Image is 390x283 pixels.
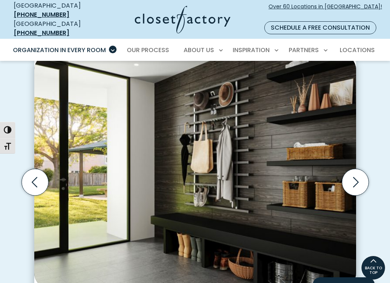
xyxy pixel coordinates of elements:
a: BACK TO TOP [361,256,385,280]
div: [GEOGRAPHIC_DATA] [14,1,97,19]
span: BACK TO TOP [361,266,385,275]
button: Next slide [339,166,372,199]
div: [GEOGRAPHIC_DATA] [14,19,97,38]
span: Locations [340,46,375,54]
img: Closet Factory Logo [135,6,230,33]
span: Organization in Every Room [13,46,106,54]
a: Schedule a Free Consultation [264,21,376,34]
span: Our Process [127,46,169,54]
span: Over 60 Locations in [GEOGRAPHIC_DATA]! [269,3,382,19]
span: Inspiration [233,46,270,54]
nav: Primary Menu [8,40,382,61]
a: [PHONE_NUMBER] [14,10,69,19]
span: Partners [289,46,319,54]
span: About Us [184,46,214,54]
a: [PHONE_NUMBER] [14,29,69,37]
button: Previous slide [19,166,51,199]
